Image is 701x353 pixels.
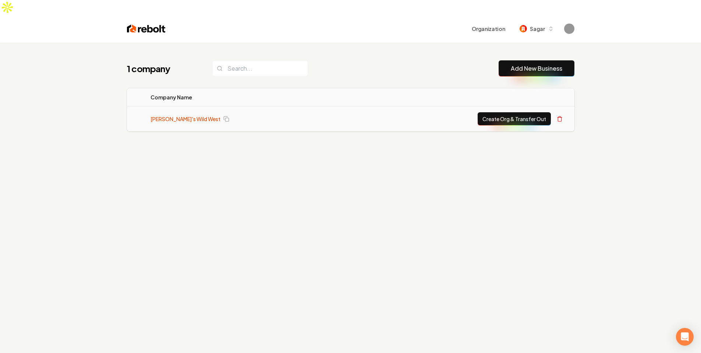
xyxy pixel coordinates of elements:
img: Rebolt Logo [127,24,166,34]
button: Open user button [564,24,574,34]
button: Create Org & Transfer Out [478,112,551,126]
a: Add New Business [511,64,562,73]
th: Company Name [145,88,346,106]
div: Open Intercom Messenger [676,328,694,346]
button: Add New Business [499,60,574,77]
a: [PERSON_NAME]'s Wild West [151,115,220,123]
input: Search... [212,61,308,76]
img: Sagar [520,25,527,32]
h1: 1 company [127,63,198,74]
button: Organization [467,22,509,35]
img: Sagar Soni [564,24,574,34]
span: Sagar [530,25,545,33]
